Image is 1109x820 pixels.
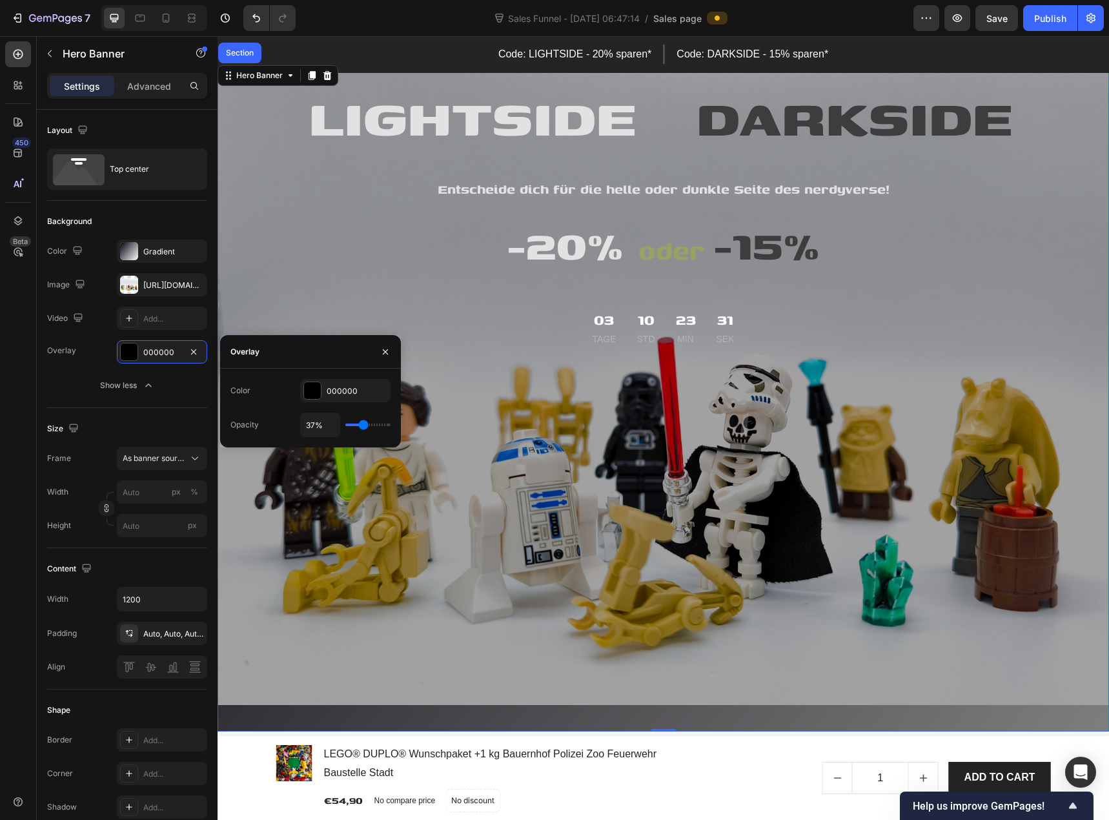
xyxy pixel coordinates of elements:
input: Auto [301,413,340,436]
h2: Rich Text Editor. Editing area: main [451,37,823,123]
span: / [645,12,648,25]
div: Corner [47,768,73,779]
div: Section [6,13,39,21]
input: px% [117,480,207,504]
div: Rich Text Editor. Editing area: main [59,141,833,165]
div: Gradient [143,246,204,258]
span: DARKSIDE [479,41,795,119]
div: Border [47,734,72,746]
div: Image [47,276,88,294]
div: 450 [12,138,31,148]
div: 03 [374,272,398,295]
div: ADD TO CART [747,733,818,749]
span: Entscheide dich für die helle oder dunkle Seite des nerdyverse! [220,143,672,163]
label: Height [47,520,71,531]
p: No discount [234,759,277,770]
span: px [188,520,197,530]
div: Open Intercom Messenger [1065,757,1096,788]
p: ⁠⁠⁠⁠⁠⁠⁠ [60,174,832,247]
p: Advanced [127,79,171,93]
div: Content [47,560,94,578]
p: Std [420,295,438,311]
div: Hero Banner [16,34,68,45]
span: -15% [496,177,602,239]
button: px [187,484,202,500]
span: As banner source [123,453,186,464]
div: 23 [458,272,478,295]
button: % [168,484,184,500]
p: Min [458,295,478,311]
span: -20% [289,177,406,239]
div: Undo/Redo [243,5,296,31]
div: Shadow [47,801,77,813]
div: Padding [47,628,77,639]
div: Top center [110,154,188,184]
div: Beta [10,236,31,247]
div: Background [47,216,92,227]
div: Color [47,243,85,260]
p: 7 [85,10,90,26]
input: px [117,514,207,537]
p: Code: LIGHTSIDE - 20% sparen* [281,9,434,28]
div: Color [230,385,250,396]
div: Add... [143,768,204,780]
div: 10 [420,272,438,295]
button: Show survey - Help us improve GemPages! [913,798,1081,814]
button: decrement [605,726,635,757]
div: 000000 [143,347,181,358]
button: ADD TO CART [731,726,833,757]
p: ⁠⁠⁠⁠⁠⁠⁠ [453,38,822,122]
h2: Rich Text Editor. Editing area: main [59,173,833,249]
div: Overlay [230,346,259,358]
div: px [172,486,181,498]
iframe: Design area [218,36,1109,820]
input: quantity [635,726,691,757]
label: Frame [47,453,71,464]
span: LIGHTSIDE [91,41,419,119]
div: Overlay [47,345,76,356]
input: Auto [117,588,207,611]
div: Add... [143,802,204,814]
div: % [190,486,198,498]
div: Publish [1034,12,1066,25]
div: Show less [100,379,155,392]
label: Width [47,486,68,498]
div: Align [47,661,65,673]
div: Add... [143,735,204,746]
span: Save [986,13,1008,24]
div: Shape [47,704,70,716]
div: Opacity [230,419,259,431]
p: Code: DARKSIDE - 15% sparen* [459,9,611,28]
div: Auto, Auto, Auto, Auto [143,628,204,640]
div: Size [47,420,81,438]
p: Hero Banner [63,46,172,61]
button: Publish [1023,5,1077,31]
div: Rich Text Editor. Editing area: main [458,8,612,29]
span: Sales page [653,12,702,25]
button: increment [691,726,720,757]
div: 000000 [327,385,387,397]
span: Sales Funnel - [DATE] 06:47:14 [505,12,642,25]
button: As banner source [117,447,207,470]
button: Save [975,5,1018,31]
strong: oder [421,194,487,233]
div: Add... [143,313,204,325]
button: 7 [5,5,96,31]
span: Help us improve GemPages! [913,800,1065,812]
p: Sek [499,295,517,311]
div: 31 [499,272,517,295]
button: Show less [47,374,207,397]
div: Video [47,310,86,327]
div: [URL][DOMAIN_NAME] [143,280,204,291]
div: Rich Text Editor. Editing area: main [280,8,435,29]
div: Width [47,593,68,605]
div: Layout [47,122,90,139]
p: Settings [64,79,100,93]
p: TAGE [374,295,398,311]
